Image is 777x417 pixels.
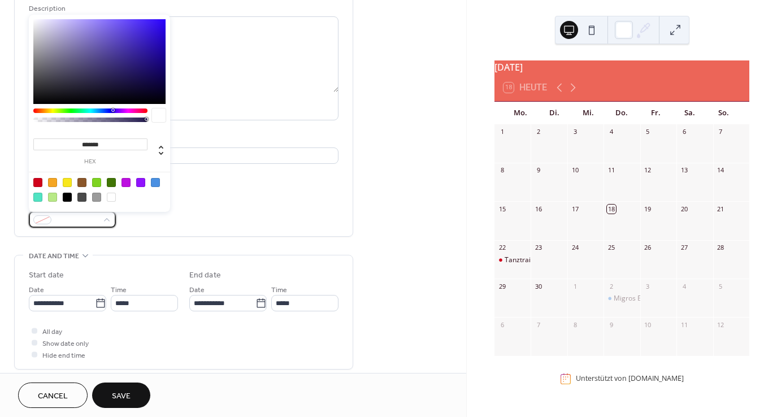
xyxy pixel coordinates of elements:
div: #000000 [63,193,72,202]
span: Date [189,284,205,296]
label: hex [33,159,147,165]
div: 11 [607,166,615,175]
span: Time [111,284,127,296]
div: Fr. [639,102,672,124]
div: Do. [605,102,639,124]
span: Cancel [38,390,68,402]
div: Sa. [672,102,706,124]
div: 4 [680,282,688,290]
div: 25 [607,244,615,252]
div: #4A90E2 [151,178,160,187]
div: 9 [534,166,542,175]
div: 17 [571,205,579,213]
div: 11 [680,320,688,329]
div: 6 [680,128,688,136]
div: 2 [607,282,615,290]
span: Date and time [29,250,79,262]
div: 3 [571,128,579,136]
div: Tanztraining in [PERSON_NAME] [505,255,606,265]
span: Date [29,284,44,296]
div: 1 [498,128,506,136]
div: 18 [607,205,615,213]
span: Show date only [42,338,89,350]
div: #7ED321 [92,178,101,187]
div: Di. [537,102,571,124]
div: [DATE] [494,60,749,74]
div: 13 [680,166,688,175]
div: 3 [644,282,652,290]
div: 21 [717,205,725,213]
div: 23 [534,244,542,252]
div: 28 [717,244,725,252]
div: 12 [717,320,725,329]
div: So. [706,102,740,124]
div: 2 [534,128,542,136]
div: 10 [571,166,579,175]
div: #9B9B9B [92,193,101,202]
div: Mi. [571,102,605,124]
div: 5 [717,282,725,290]
div: 5 [644,128,652,136]
span: Hide end time [42,350,85,362]
div: #8B572A [77,178,86,187]
div: Unterstützt von [576,374,684,384]
div: #4A4A4A [77,193,86,202]
a: [DOMAIN_NAME] [628,374,684,384]
div: 8 [498,166,506,175]
div: 30 [534,282,542,290]
div: 7 [534,320,542,329]
button: Cancel [18,383,88,408]
div: #417505 [107,178,116,187]
span: Time [271,284,287,296]
div: #FFFFFF [107,193,116,202]
div: 12 [644,166,652,175]
div: 26 [644,244,652,252]
div: 22 [498,244,506,252]
div: #D0021B [33,178,42,187]
div: 4 [607,128,615,136]
div: 27 [680,244,688,252]
div: Migros Eröffnungstanzen in Nesslau ab 17 Uhr [604,294,640,303]
div: End date [189,270,221,281]
div: #F5A623 [48,178,57,187]
div: #50E3C2 [33,193,42,202]
div: Location [29,134,336,146]
div: 1 [571,282,579,290]
span: Save [112,390,131,402]
div: #BD10E0 [121,178,131,187]
div: 7 [717,128,725,136]
div: #F8E71C [63,178,72,187]
div: #9013FE [136,178,145,187]
div: 29 [498,282,506,290]
div: Mo. [503,102,537,124]
span: All day [42,326,62,338]
div: 8 [571,320,579,329]
div: 10 [644,320,652,329]
div: #B8E986 [48,193,57,202]
div: 15 [498,205,506,213]
div: 20 [680,205,688,213]
div: Description [29,3,336,15]
div: 6 [498,320,506,329]
div: 24 [571,244,579,252]
button: Save [92,383,150,408]
div: 16 [534,205,542,213]
div: 9 [607,320,615,329]
div: 14 [717,166,725,175]
div: 19 [644,205,652,213]
div: Tanztraining in Stein SG [494,255,531,265]
div: Start date [29,270,64,281]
